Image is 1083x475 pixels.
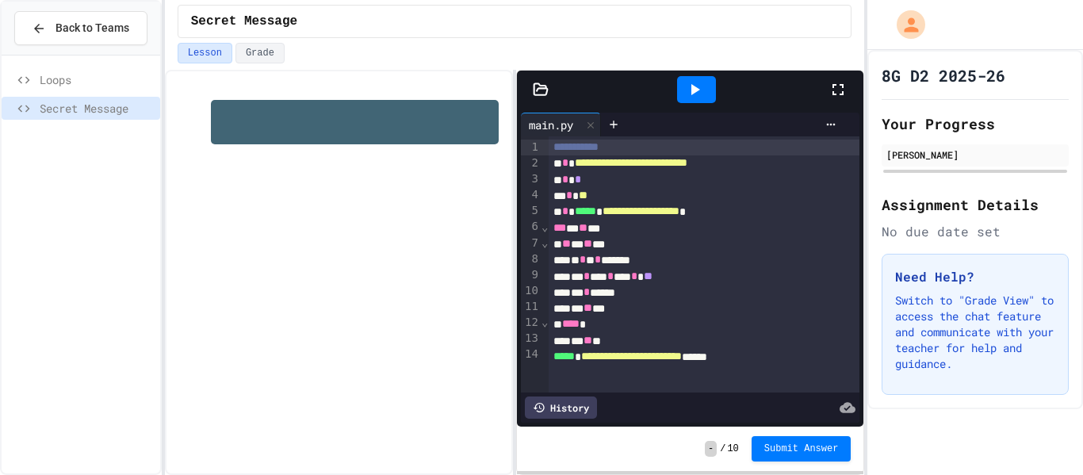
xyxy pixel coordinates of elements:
div: main.py [521,117,581,133]
button: Lesson [178,43,232,63]
div: 9 [521,267,541,283]
span: / [720,442,725,455]
span: Fold line [541,236,549,249]
span: Fold line [541,220,549,233]
button: Submit Answer [752,436,851,462]
span: Back to Teams [55,20,129,36]
div: 2 [521,155,541,171]
div: 3 [521,171,541,187]
span: Secret Message [191,12,297,31]
div: 4 [521,187,541,203]
div: 8 [521,251,541,267]
div: My Account [880,6,929,43]
iframe: chat widget [1016,412,1067,459]
h1: 8G D2 2025-26 [882,64,1005,86]
h3: Need Help? [895,267,1055,286]
h2: Assignment Details [882,193,1069,216]
span: - [705,441,717,457]
div: 6 [521,219,541,235]
p: Switch to "Grade View" to access the chat feature and communicate with your teacher for help and ... [895,293,1055,372]
div: 10 [521,283,541,299]
div: 1 [521,140,541,155]
div: History [525,396,597,419]
div: [PERSON_NAME] [886,147,1064,162]
div: 14 [521,347,541,362]
div: 11 [521,299,541,315]
button: Grade [235,43,285,63]
span: Loops [40,71,154,88]
button: Back to Teams [14,11,147,45]
span: Submit Answer [764,442,839,455]
div: 12 [521,315,541,331]
div: main.py [521,113,601,136]
span: 10 [727,442,738,455]
h2: Your Progress [882,113,1069,135]
span: Fold line [541,316,549,328]
div: 7 [521,236,541,251]
div: 13 [521,331,541,347]
span: Secret Message [40,100,154,117]
div: 5 [521,203,541,219]
div: No due date set [882,222,1069,241]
